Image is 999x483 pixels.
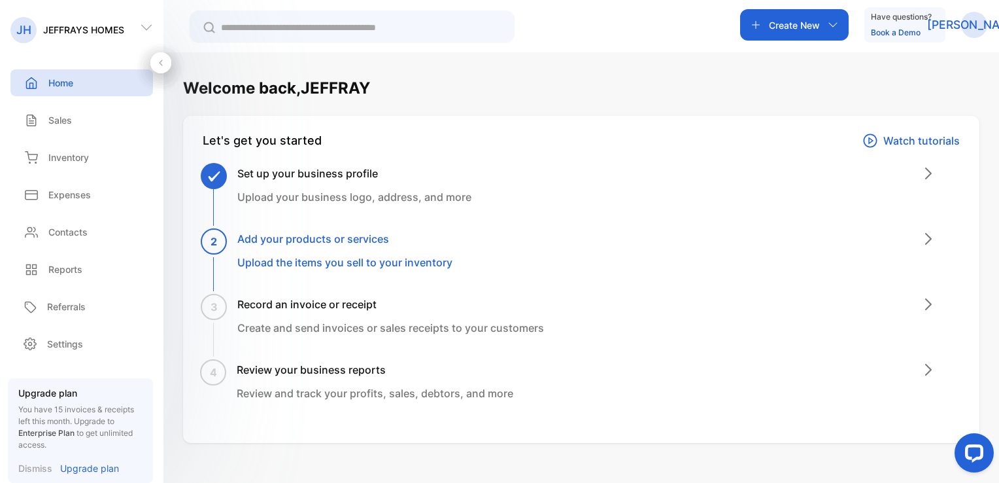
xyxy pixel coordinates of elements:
[48,262,82,276] p: Reports
[237,166,471,181] h3: Set up your business profile
[862,132,960,150] a: Watch tutorials
[944,428,999,483] iframe: LiveChat chat widget
[237,385,513,401] p: Review and track your profits, sales, debtors, and more
[237,231,452,247] h3: Add your products or services
[237,255,452,270] p: Upload the items you sell to your inventory
[47,337,83,351] p: Settings
[48,188,91,202] p: Expenses
[237,189,471,205] p: Upload your business logo, address, and more
[211,234,217,249] span: 2
[43,23,124,37] p: JEFFRAYS HOMES
[183,77,370,100] h1: Welcome back, JEFFRAY
[18,428,75,438] span: Enterprise Plan
[18,404,143,451] p: You have 15 invoices & receipts left this month.
[210,365,217,380] span: 4
[48,76,73,90] p: Home
[48,113,72,127] p: Sales
[237,362,513,378] h3: Review your business reports
[48,225,88,239] p: Contacts
[48,151,89,164] p: Inventory
[52,461,119,475] a: Upgrade plan
[16,22,31,39] p: JH
[47,300,86,313] p: Referrals
[237,296,544,312] h3: Record an invoice or receipt
[18,416,133,450] span: Upgrade to to get unlimited access.
[740,9,849,41] button: Create New
[871,10,932,24] p: Have questions?
[961,9,987,41] button: [PERSON_NAME]
[18,386,143,400] p: Upgrade plan
[769,18,820,32] p: Create New
[60,461,119,475] p: Upgrade plan
[237,320,544,336] p: Create and send invoices or sales receipts to your customers
[18,461,52,475] p: Dismiss
[883,133,960,149] p: Watch tutorials
[871,27,921,37] a: Book a Demo
[211,299,218,315] span: 3
[203,132,322,150] div: Let's get you started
